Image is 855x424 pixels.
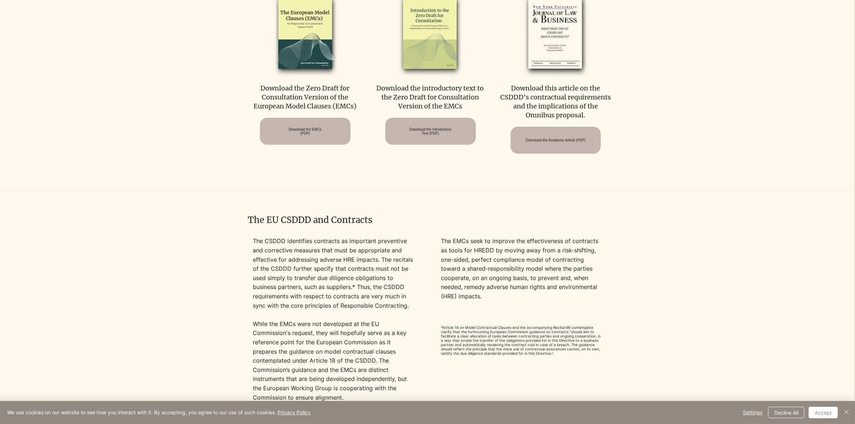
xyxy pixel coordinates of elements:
a: Privacy Policy [278,409,311,415]
span: Download the Introductory Text (PDF) [409,127,451,135]
p: The CSDDD identifies contracts as important preventive and corrective measures that must be appro... [253,237,414,310]
a: Download the Introductory Text (PDF) [385,118,476,145]
p: The EMCs seek to improve the effectiveness of contracts as tools for HREDD by moving away from a ... [441,237,602,301]
span: Download the Academic Article (PDF) [526,138,586,142]
p: Download this article on the CSDDD's contractual requirements and the implications of the Omnibus... [499,84,612,120]
button: Close [842,407,851,418]
span: Settings [743,407,762,418]
h2: The EU CSDDD and Contracts [248,214,607,226]
a: Download the EMCs (PDF) [260,118,350,145]
button: Decline All [768,407,804,418]
span: Download the EMCs (PDF) [289,127,321,135]
button: Accept [809,407,838,418]
span: *Article 18 on Model Contractual Clauses and the accompanying Recital 66 contemplate clarify that... [441,325,601,355]
a: Download the Academic Article (PDF) [511,127,601,154]
img: Close [842,408,851,416]
p: Download the introductory text to the Zero Draft for Consultation Version of the EMCs [374,84,487,111]
p: Download the Zero Draft for Consultation Version of the European Model Clauses (EMCs) [248,84,361,111]
span: We use cookies on our website to see how you interact with it. By accepting, you agree to our use... [7,409,311,416]
p: While the EMCs were not developed at the EU Commission's request,​ they will hopefully serve as a... [253,320,414,421]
